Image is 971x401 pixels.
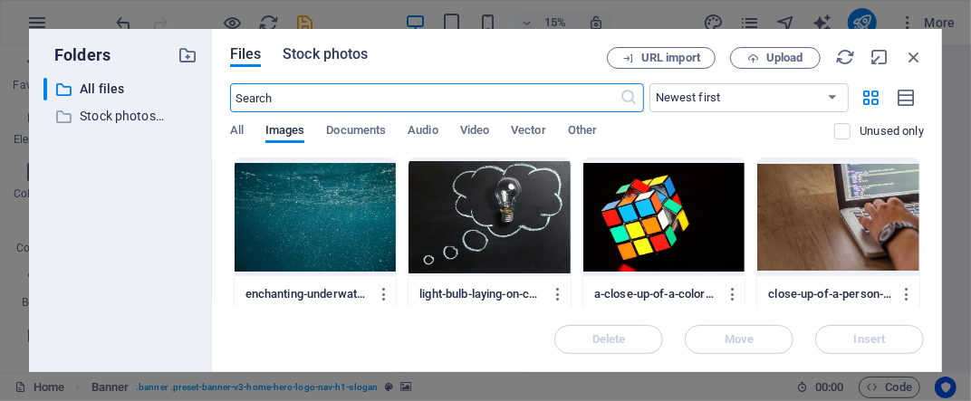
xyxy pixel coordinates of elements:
[641,53,700,63] span: URL import
[230,83,620,112] input: Search
[860,123,924,139] p: Displays only files that are not in use on the website. Files added during this session can still...
[43,78,47,100] div: ​
[43,43,111,67] p: Folders
[904,47,924,67] i: Close
[460,119,489,145] span: Video
[511,119,546,145] span: Vector
[766,53,803,63] span: Upload
[80,106,164,127] p: Stock photos & videos
[568,119,597,145] span: Other
[7,7,128,23] a: Skip to main content
[768,286,891,302] p: close-up-of-a-person-coding-on-a-laptop-showcasing-web-development-and-programming-concepts-jpJGi...
[230,119,244,145] span: All
[870,47,889,67] i: Minimize
[326,119,386,145] span: Documents
[419,286,543,302] p: light-bulb-laying-on-chalkboard-with-drawn-thought-bubble-symbolizing-creative-ideas-sfmWPHucpynw...
[265,119,305,145] span: Images
[43,105,197,128] div: Stock photos & videos
[43,105,164,128] div: Stock photos & videos
[283,43,368,65] span: Stock photos
[730,47,821,69] button: Upload
[178,45,197,65] i: Create new folder
[80,79,164,100] p: All files
[835,47,855,67] i: Reload
[408,119,437,145] span: Audio
[607,47,716,69] button: URL import
[594,286,717,302] p: a-close-up-of-a-colorful-rubik-s-cube-puzzle-showcasing-concentration-and-play-gbZ8Od2v4iSE3Thvpv...
[245,286,369,302] p: enchanting-underwater-view-with-bubbles-and-shimmering-light-creating-a-mystical-atmosphere-OqEnl...
[230,43,262,65] span: Files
